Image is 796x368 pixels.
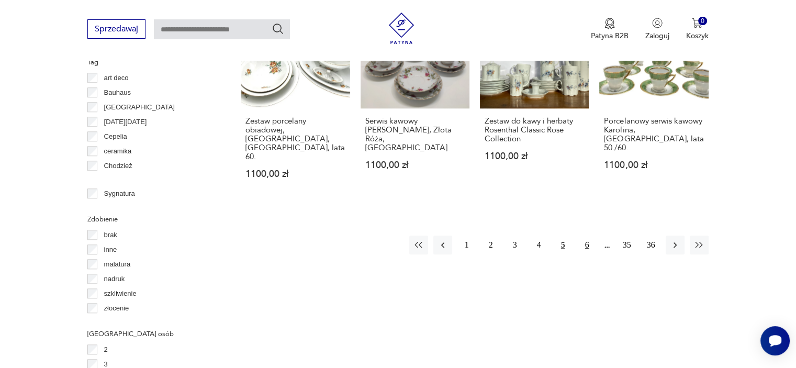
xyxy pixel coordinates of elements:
p: [GEOGRAPHIC_DATA] [104,102,175,113]
p: Tag [87,57,216,68]
button: 35 [618,236,636,254]
p: Bauhaus [104,87,131,98]
p: brak [104,229,117,241]
p: Sygnatura [104,188,135,199]
p: szkliwienie [104,288,137,299]
p: malatura [104,259,131,270]
button: Patyna B2B [591,18,629,41]
img: Ikonka użytkownika [652,18,663,28]
p: Zaloguj [645,31,669,41]
p: Koszyk [686,31,709,41]
p: 1100,00 zł [604,161,703,170]
iframe: Smartsupp widget button [760,326,790,355]
img: Patyna - sklep z meblami i dekoracjami vintage [386,13,417,44]
button: 6 [578,236,597,254]
button: 0Koszyk [686,18,709,41]
img: Ikona medalu [604,18,615,29]
button: 36 [642,236,660,254]
p: Chodzież [104,160,132,172]
p: [DATE][DATE] [104,116,147,128]
a: Sprzedawaj [87,26,145,34]
p: 2 [104,344,108,355]
p: Patyna B2B [591,31,629,41]
button: 2 [481,236,500,254]
p: ceramika [104,146,132,157]
p: Zdobienie [87,214,216,225]
h3: Porcelanowy serwis kawowy Karolina, [GEOGRAPHIC_DATA], lata 50./60. [604,117,703,152]
button: Sprzedawaj [87,19,145,39]
button: Zaloguj [645,18,669,41]
button: 1 [457,236,476,254]
button: 4 [530,236,548,254]
p: nadruk [104,273,125,285]
h3: Serwis kawowy [PERSON_NAME], Złota Róża, [GEOGRAPHIC_DATA] [365,117,465,152]
p: złocenie [104,303,129,314]
button: 5 [554,236,573,254]
p: Ćmielów [104,175,130,186]
div: 0 [698,17,707,26]
h3: Zestaw do kawy i herbaty Rosenthal Classic Rose Collection [485,117,584,143]
h3: Zestaw porcelany obiadowej, [GEOGRAPHIC_DATA], [GEOGRAPHIC_DATA], lata 60. [245,117,345,161]
p: 1100,00 zł [245,170,345,179]
p: Cepelia [104,131,127,142]
p: 1100,00 zł [365,161,465,170]
p: [GEOGRAPHIC_DATA] osób [87,328,216,340]
p: 1100,00 zł [485,152,584,161]
p: inne [104,244,117,255]
button: 3 [506,236,524,254]
a: Ikona medaluPatyna B2B [591,18,629,41]
img: Ikona koszyka [692,18,702,28]
p: art deco [104,72,129,84]
button: Szukaj [272,23,284,35]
